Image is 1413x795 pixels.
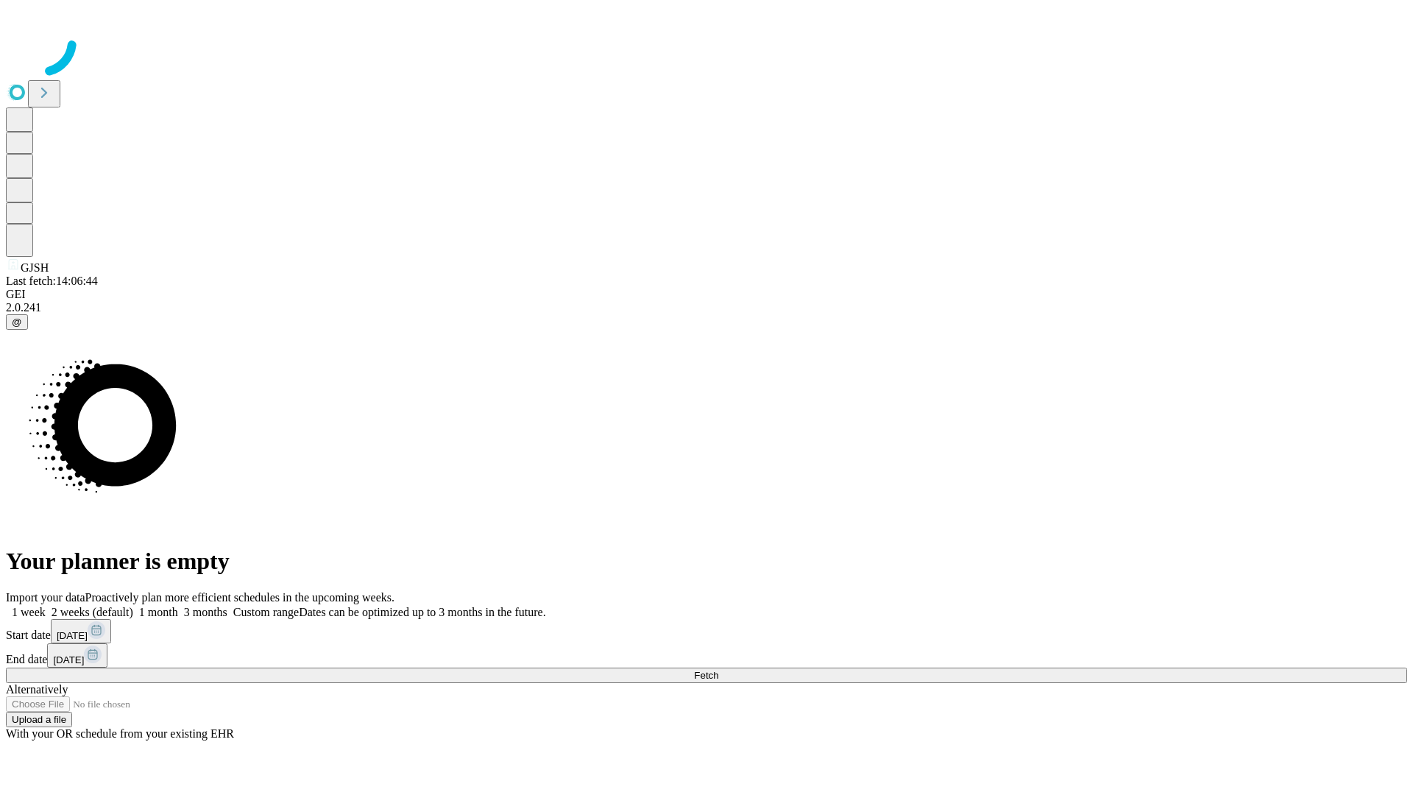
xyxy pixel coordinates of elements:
[52,606,133,618] span: 2 weeks (default)
[299,606,545,618] span: Dates can be optimized up to 3 months in the future.
[6,275,98,287] span: Last fetch: 14:06:44
[47,643,107,668] button: [DATE]
[6,591,85,604] span: Import your data
[6,548,1407,575] h1: Your planner is empty
[6,288,1407,301] div: GEI
[51,619,111,643] button: [DATE]
[694,670,718,681] span: Fetch
[57,630,88,641] span: [DATE]
[184,606,227,618] span: 3 months
[53,654,84,665] span: [DATE]
[6,619,1407,643] div: Start date
[6,314,28,330] button: @
[6,301,1407,314] div: 2.0.241
[21,261,49,274] span: GJSH
[139,606,178,618] span: 1 month
[6,727,234,740] span: With your OR schedule from your existing EHR
[12,606,46,618] span: 1 week
[12,317,22,328] span: @
[6,683,68,696] span: Alternatively
[6,668,1407,683] button: Fetch
[85,591,394,604] span: Proactively plan more efficient schedules in the upcoming weeks.
[233,606,299,618] span: Custom range
[6,712,72,727] button: Upload a file
[6,643,1407,668] div: End date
